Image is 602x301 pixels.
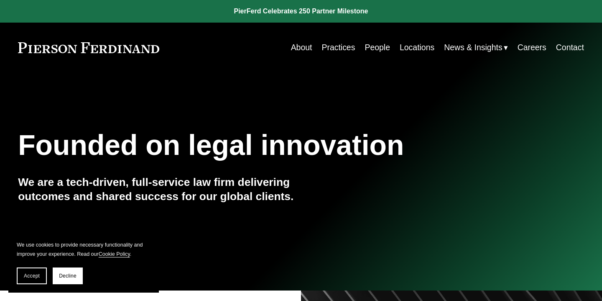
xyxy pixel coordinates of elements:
button: Decline [53,268,83,284]
span: News & Insights [444,40,502,55]
a: Practices [321,39,355,56]
h1: Founded on legal innovation [18,129,490,162]
a: Locations [400,39,434,56]
a: Careers [518,39,546,56]
p: We use cookies to provide necessary functionality and improve your experience. Read our . [17,240,150,259]
a: Contact [556,39,584,56]
a: People [365,39,390,56]
span: Decline [59,273,77,279]
section: Cookie banner [8,232,159,293]
h4: We are a tech-driven, full-service law firm delivering outcomes and shared success for our global... [18,175,301,203]
a: Cookie Policy [99,251,130,257]
a: About [291,39,312,56]
a: folder dropdown [444,39,508,56]
button: Accept [17,268,47,284]
span: Accept [24,273,40,279]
